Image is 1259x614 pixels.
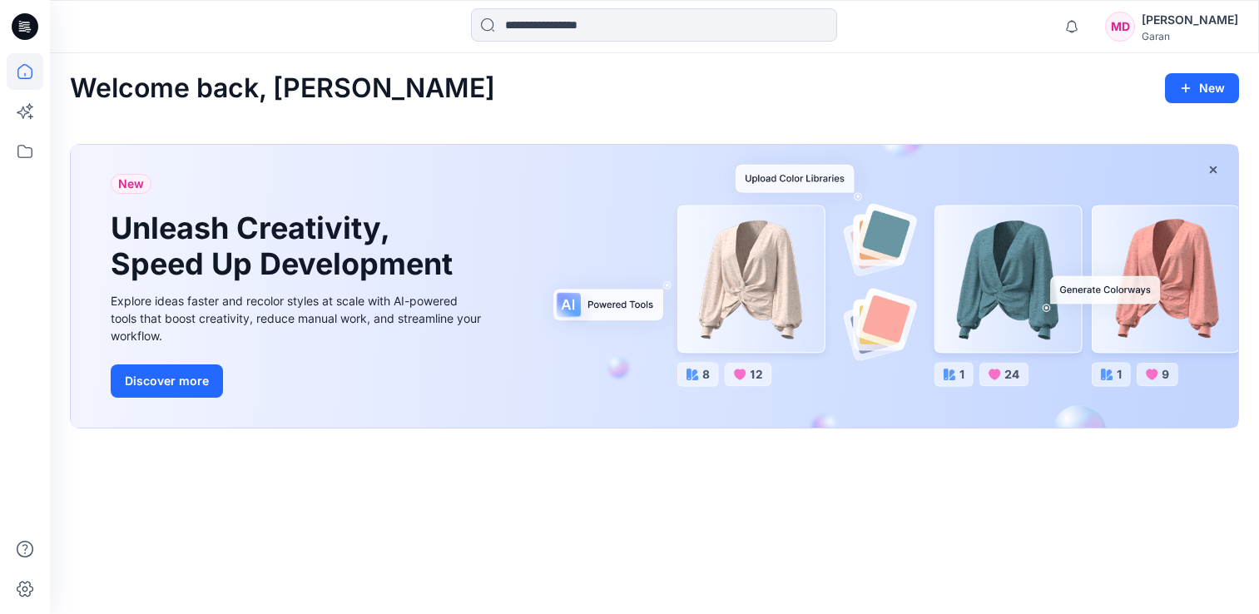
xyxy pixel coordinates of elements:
[1142,30,1238,42] div: Garan
[111,292,485,344] div: Explore ideas faster and recolor styles at scale with AI-powered tools that boost creativity, red...
[118,174,144,194] span: New
[1142,10,1238,30] div: [PERSON_NAME]
[111,364,485,398] a: Discover more
[111,210,460,282] h1: Unleash Creativity, Speed Up Development
[1165,73,1239,103] button: New
[1105,12,1135,42] div: MD
[111,364,223,398] button: Discover more
[70,73,495,104] h2: Welcome back, [PERSON_NAME]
